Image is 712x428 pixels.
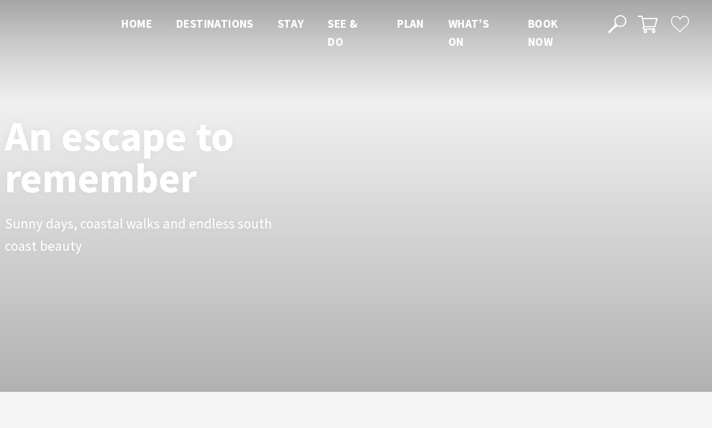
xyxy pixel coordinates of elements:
span: Destinations [176,16,253,31]
span: Home [121,16,152,31]
span: What’s On [448,16,489,49]
a: Destinations [176,16,253,32]
span: Book now [528,16,558,49]
a: Stay [278,16,304,32]
a: Home [121,16,152,32]
a: Book now [528,16,558,50]
h1: An escape to remember [5,115,337,198]
p: Sunny days, coastal walks and endless south coast beauty [5,213,276,257]
span: See & Do [328,16,357,49]
a: See & Do [328,16,357,50]
a: Plan [397,16,424,32]
a: What’s On [448,16,489,50]
nav: Main Menu [109,14,594,51]
span: Plan [397,16,424,31]
span: Stay [278,16,304,31]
